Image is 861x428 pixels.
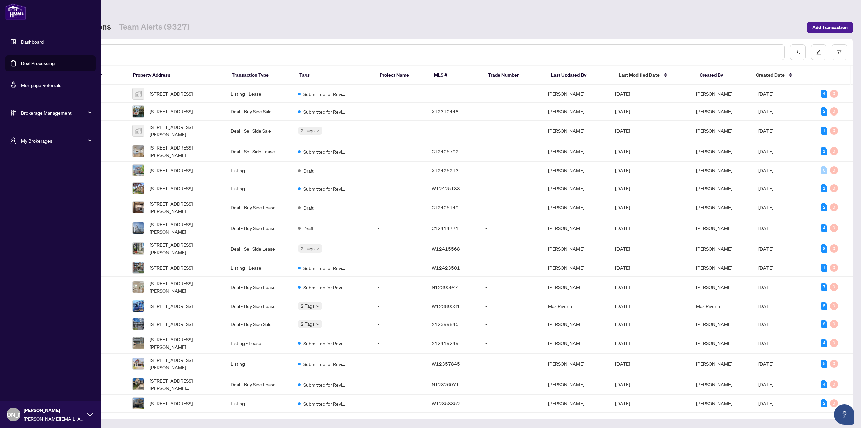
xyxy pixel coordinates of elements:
[542,162,610,179] td: [PERSON_NAME]
[432,400,460,406] span: W12358352
[821,283,827,291] div: 7
[225,297,293,315] td: Deal - Buy Side Lease
[758,381,773,387] span: [DATE]
[756,71,785,79] span: Created Date
[830,224,838,232] div: 0
[480,315,543,333] td: -
[542,85,610,103] td: [PERSON_NAME]
[480,297,543,315] td: -
[821,90,827,98] div: 4
[133,183,144,194] img: thumbnail-img
[150,356,220,371] span: [STREET_ADDRESS][PERSON_NAME]
[807,22,853,33] button: Add Transaction
[546,66,613,85] th: Last Updated By
[225,395,293,413] td: Listing
[615,108,630,114] span: [DATE]
[432,167,459,173] span: X12425213
[830,166,838,174] div: 0
[696,361,732,367] span: [PERSON_NAME]
[303,225,314,232] span: Draft
[542,238,610,259] td: [PERSON_NAME]
[432,361,460,367] span: W12357845
[758,108,773,114] span: [DATE]
[821,339,827,347] div: 4
[542,395,610,413] td: [PERSON_NAME]
[542,179,610,197] td: [PERSON_NAME]
[696,400,732,406] span: [PERSON_NAME]
[303,204,314,211] span: Draft
[133,398,144,409] img: thumbnail-img
[432,284,459,290] span: N12305944
[480,333,543,354] td: -
[795,50,800,55] span: download
[758,167,773,173] span: [DATE]
[133,358,144,369] img: thumbnail-img
[225,354,293,374] td: Listing
[758,91,773,97] span: [DATE]
[150,400,193,407] span: [STREET_ADDRESS]
[10,137,17,144] span: user-switch
[372,395,426,413] td: -
[316,304,320,308] span: down
[150,377,220,392] span: [STREET_ADDRESS][PERSON_NAME][PERSON_NAME]
[480,259,543,277] td: -
[542,374,610,395] td: [PERSON_NAME]
[696,148,732,154] span: [PERSON_NAME]
[696,303,720,309] span: Maz Riverin
[751,66,814,85] th: Created Date
[133,318,144,330] img: thumbnail-img
[821,264,827,272] div: 1
[480,395,543,413] td: -
[301,244,315,252] span: 2 Tags
[821,244,827,253] div: 8
[150,336,220,351] span: [STREET_ADDRESS][PERSON_NAME]
[696,167,732,173] span: [PERSON_NAME]
[225,374,293,395] td: Deal - Buy Side Lease
[480,179,543,197] td: -
[432,185,460,191] span: W12425183
[830,283,838,291] div: 0
[811,44,826,60] button: edit
[830,244,838,253] div: 0
[821,184,827,192] div: 1
[615,185,630,191] span: [DATE]
[294,66,374,85] th: Tags
[225,315,293,333] td: Deal - Buy Side Sale
[133,125,144,136] img: thumbnail-img
[615,167,630,173] span: [DATE]
[372,162,426,179] td: -
[830,320,838,328] div: 0
[480,354,543,374] td: -
[372,354,426,374] td: -
[696,340,732,346] span: [PERSON_NAME]
[21,82,61,88] a: Mortgage Referrals
[542,259,610,277] td: [PERSON_NAME]
[303,400,347,407] span: Submitted for Review
[303,264,347,272] span: Submitted for Review
[432,321,459,327] span: X12399845
[542,333,610,354] td: [PERSON_NAME]
[432,245,460,252] span: W12415568
[133,202,144,213] img: thumbnail-img
[812,22,848,33] span: Add Transaction
[542,103,610,121] td: [PERSON_NAME]
[542,141,610,162] td: [PERSON_NAME]
[821,224,827,232] div: 4
[372,179,426,197] td: -
[696,321,732,327] span: [PERSON_NAME]
[21,137,91,144] span: My Brokerages
[150,302,193,310] span: [STREET_ADDRESS]
[150,200,220,215] span: [STREET_ADDRESS][PERSON_NAME]
[428,66,483,85] th: MLS #
[480,121,543,141] td: -
[821,302,827,310] div: 5
[696,91,732,97] span: [PERSON_NAME]
[613,66,694,85] th: Last Modified Date
[615,245,630,252] span: [DATE]
[432,381,459,387] span: N12326071
[821,127,827,135] div: 1
[615,381,630,387] span: [DATE]
[758,265,773,271] span: [DATE]
[150,264,193,271] span: [STREET_ADDRESS]
[133,281,144,293] img: thumbnail-img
